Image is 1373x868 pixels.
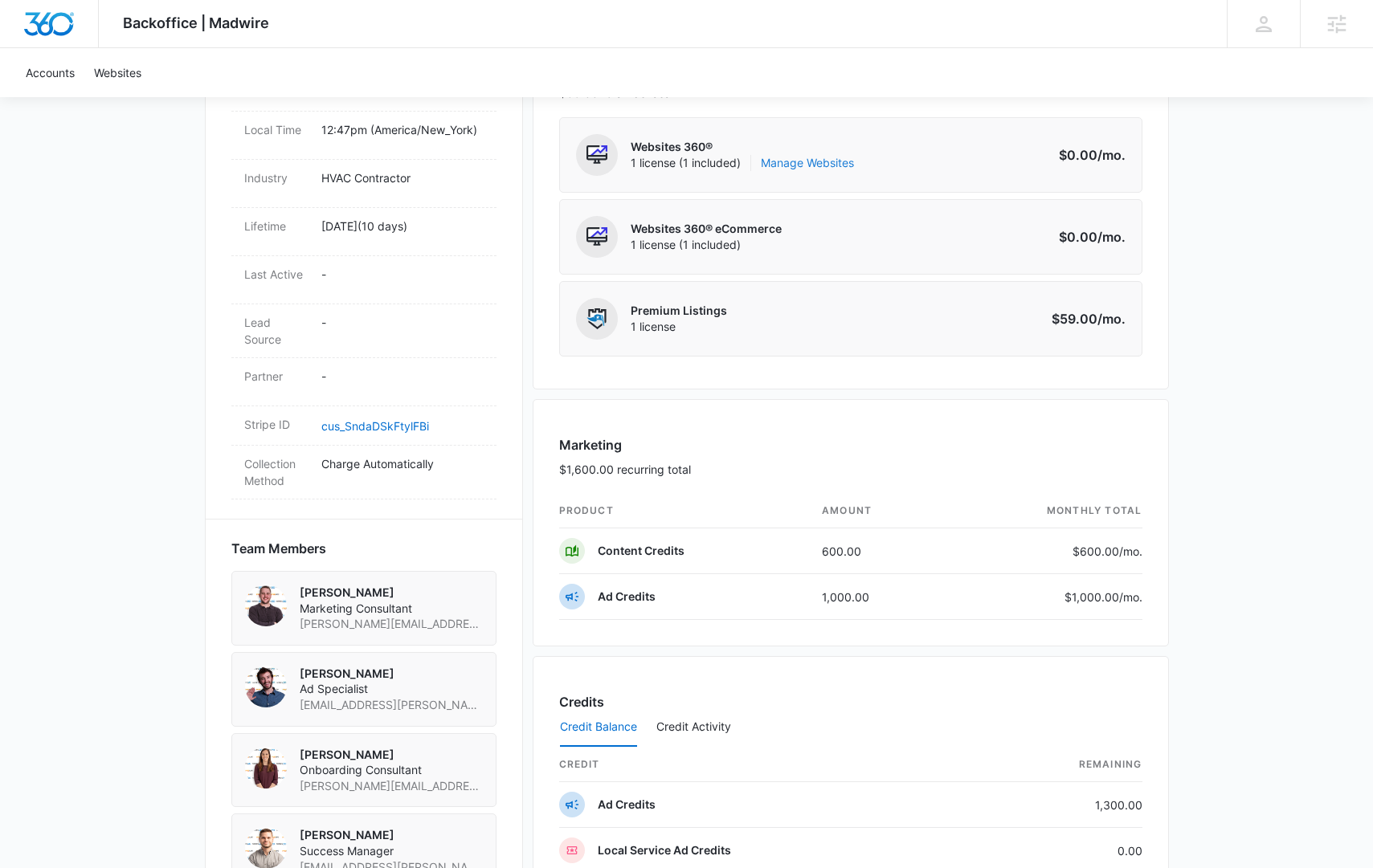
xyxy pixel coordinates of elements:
dt: Local Time [244,121,309,138]
span: 1 license [631,319,727,335]
span: /mo. [1097,311,1126,327]
span: 1 license (1 included) [631,155,854,171]
a: Accounts [16,48,84,97]
div: Lead Source- [231,304,496,358]
div: Collection MethodCharge Automatically [231,446,496,499]
span: Success Manager [300,843,483,859]
dt: Collection Method [244,455,309,489]
p: - [321,266,484,283]
div: Partner- [231,358,496,406]
dt: Last Active [244,266,309,283]
p: [PERSON_NAME] [300,585,483,601]
p: $600.00 [1067,543,1142,560]
p: Premium Listings [631,303,727,319]
span: /mo. [1119,590,1142,604]
td: 600.00 [809,528,946,574]
h3: Credits [559,692,604,711]
p: Local Service Ad Credits [598,842,731,858]
p: [PERSON_NAME] [300,666,483,682]
dt: Lifetime [244,218,309,234]
span: Marketing Consultant [300,601,483,617]
p: - [321,368,484,385]
img: Pat Johnson [245,666,287,707]
p: - [321,314,484,331]
th: amount [809,494,946,528]
p: Ad Credits [598,589,656,605]
span: [PERSON_NAME][EMAIL_ADDRESS][PERSON_NAME][DOMAIN_NAME] [300,778,483,794]
span: /mo. [1097,147,1126,163]
th: Remaining [972,748,1142,782]
div: Local Time12:47pm (America/New_York) [231,112,496,160]
p: [PERSON_NAME] [300,827,483,843]
p: [PERSON_NAME] [300,747,483,763]
dt: Stripe ID [244,416,309,433]
p: $0.00 [1050,145,1126,165]
span: [EMAIL_ADDRESS][PERSON_NAME][DOMAIN_NAME] [300,697,483,713]
p: Ad Credits [598,797,656,813]
a: Websites [84,48,151,97]
th: monthly total [946,494,1142,528]
dt: Industry [244,169,309,186]
p: $1,600.00 recurring total [559,461,691,478]
span: Team Members [231,539,326,558]
p: [DATE] ( 10 days ) [321,218,484,234]
span: Ad Specialist [300,681,483,697]
p: $1,000.00 [1064,589,1142,605]
span: 1 license (1 included) [631,237,782,253]
th: credit [559,748,972,782]
img: Rachel Bellio [245,747,287,789]
div: Last Active- [231,256,496,304]
p: Websites 360® eCommerce [631,221,782,237]
a: Manage Websites [761,155,854,171]
button: Credit Activity [656,708,731,747]
th: product [559,494,810,528]
p: 12:47pm ( America/New_York ) [321,121,484,138]
span: Onboarding Consultant [300,762,483,778]
span: /mo. [1119,544,1142,558]
p: $0.00 [1050,227,1126,247]
td: 1,000.00 [809,574,946,620]
span: [PERSON_NAME][EMAIL_ADDRESS][PERSON_NAME][DOMAIN_NAME] [300,616,483,632]
div: Stripe IDcus_SndaDSkFtylFBi [231,406,496,446]
p: Charge Automatically [321,455,484,472]
span: Backoffice | Madwire [123,14,269,31]
p: Websites 360® [631,139,854,155]
div: Lifetime[DATE](10 days) [231,208,496,256]
img: Tyler Hatton [245,585,287,626]
p: HVAC Contractor [321,169,484,186]
dt: Partner [244,368,309,385]
p: Content Credits [598,543,684,559]
a: cus_SndaDSkFtylFBi [321,419,429,433]
button: Credit Balance [560,708,637,747]
p: $59.00 [1050,309,1126,328]
span: /mo. [1097,229,1126,245]
div: IndustryHVAC Contractor [231,160,496,208]
td: 1,300.00 [972,782,1142,828]
h3: Marketing [559,435,691,454]
dt: Lead Source [244,314,309,348]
